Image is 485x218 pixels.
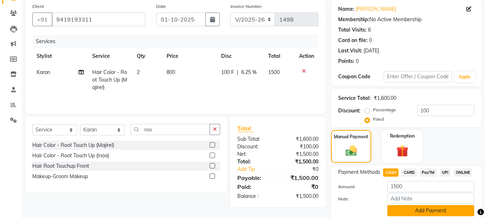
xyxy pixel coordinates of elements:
[237,69,238,76] span: |
[32,162,89,170] div: Hair Root Touchup Front
[333,196,382,202] label: Note:
[221,69,234,76] span: 100 F
[338,168,380,176] span: Payment Methods
[167,69,175,75] span: 800
[364,47,379,55] div: [DATE]
[52,13,145,26] input: Search by Name/Mobile/Email/Code
[32,3,44,10] label: Client
[440,168,451,177] span: UPI
[130,124,210,135] input: Search or Scan
[232,166,285,173] a: Add Tip
[230,3,262,10] label: Invoice Number
[356,5,396,13] a: [PERSON_NAME]
[162,48,217,64] th: Price
[32,142,114,149] div: Hair Color - Root Touch Up (Majirel)
[338,16,369,23] div: Membership:
[338,47,362,55] div: Last Visit:
[286,166,324,173] div: ₹0
[156,3,166,10] label: Date
[278,135,324,143] div: ₹1,600.00
[32,13,52,26] button: +91
[368,26,371,34] div: 6
[338,16,474,23] div: No Active Membership
[278,182,324,191] div: ₹0
[232,150,278,158] div: Net:
[374,94,396,102] div: ₹1,600.00
[393,144,412,158] img: _gift.svg
[268,69,280,75] span: 1500
[33,35,324,48] div: Services
[334,134,368,140] label: Manual Payment
[278,150,324,158] div: ₹1,500.00
[92,69,127,91] span: Hair Color - Root Touch Up (Majirel)
[420,168,437,177] span: PayTM
[338,94,371,102] div: Service Total:
[333,184,382,190] label: Amount:
[278,193,324,200] div: ₹1,500.00
[232,173,278,182] div: Payable:
[278,143,324,150] div: ₹100.00
[278,173,324,182] div: ₹1,500.00
[232,182,278,191] div: Paid:
[237,125,254,132] span: Total
[384,71,452,82] input: Enter Offer / Coupon Code
[295,48,318,64] th: Action
[32,152,109,159] div: Hair Color - Root Touch Up (Inoa)
[453,168,472,177] span: ONLINE
[338,5,354,13] div: Name:
[387,181,474,192] input: Amount
[342,144,360,157] img: _cash.svg
[356,57,359,65] div: 0
[373,107,396,113] label: Percentage
[338,107,360,115] div: Discount:
[401,168,417,177] span: CARD
[32,48,88,64] th: Stylist
[88,48,132,64] th: Service
[217,48,264,64] th: Disc
[338,57,354,65] div: Points:
[338,26,367,34] div: Total Visits:
[232,135,278,143] div: Sub Total:
[264,48,295,64] th: Total
[338,37,368,44] div: Card on file:
[232,158,278,166] div: Total:
[387,193,474,204] input: Add Note
[232,193,278,200] div: Balance :
[369,37,372,44] div: 0
[390,133,415,139] label: Redemption
[373,116,384,122] label: Fixed
[32,173,88,180] div: Makeup-Groom Makeup
[387,205,474,216] button: Add Payment
[241,69,257,76] span: 6.25 %
[132,48,162,64] th: Qty
[37,69,50,75] span: Karan
[232,143,278,150] div: Discount:
[454,71,475,82] button: Apply
[278,158,324,166] div: ₹1,500.00
[137,69,140,75] span: 2
[383,168,398,177] span: CASH
[338,73,383,80] div: Coupon Code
